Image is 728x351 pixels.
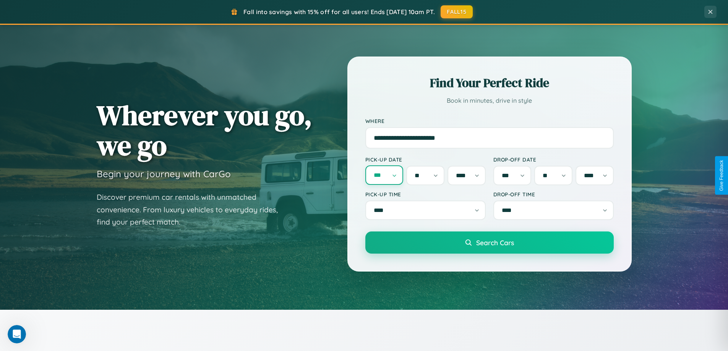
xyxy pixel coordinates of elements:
[365,156,486,163] label: Pick-up Date
[719,160,724,191] div: Give Feedback
[243,8,435,16] span: Fall into savings with 15% off for all users! Ends [DATE] 10am PT.
[441,5,473,18] button: FALL15
[493,156,614,163] label: Drop-off Date
[365,118,614,124] label: Where
[97,100,312,160] h1: Wherever you go, we go
[97,191,288,228] p: Discover premium car rentals with unmatched convenience. From luxury vehicles to everyday rides, ...
[365,95,614,106] p: Book in minutes, drive in style
[476,238,514,247] span: Search Cars
[365,231,614,254] button: Search Cars
[365,191,486,197] label: Pick-up Time
[493,191,614,197] label: Drop-off Time
[97,168,231,180] h3: Begin your journey with CarGo
[8,325,26,343] iframe: Intercom live chat
[365,74,614,91] h2: Find Your Perfect Ride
